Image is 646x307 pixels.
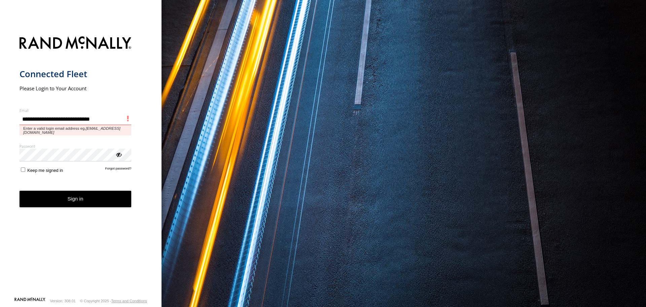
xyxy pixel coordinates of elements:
label: Email [20,108,132,113]
div: ViewPassword [115,151,122,158]
a: Forgot password? [105,166,132,173]
button: Sign in [20,191,132,207]
span: Keep me signed in [27,168,63,173]
img: Rand McNally [20,35,132,52]
div: © Copyright 2025 - [80,299,147,303]
input: Keep me signed in [21,167,25,172]
h1: Connected Fleet [20,68,132,80]
a: Visit our Website [14,298,45,304]
span: Enter a valid login email address eg. [20,125,132,135]
div: Version: 308.01 [50,299,76,303]
label: Password [20,144,132,149]
form: main [20,32,142,297]
em: [EMAIL_ADDRESS][DOMAIN_NAME] [23,126,120,134]
a: Terms and Conditions [111,299,147,303]
h2: Please Login to Your Account [20,85,132,92]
